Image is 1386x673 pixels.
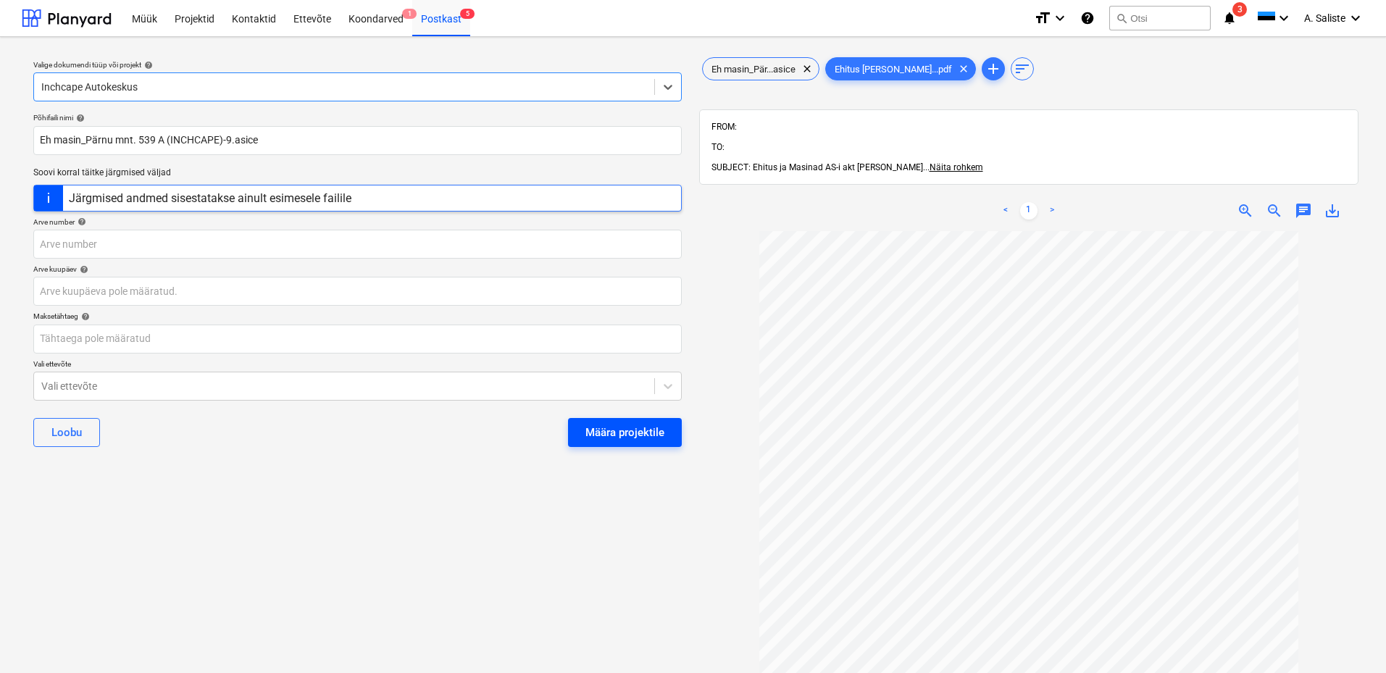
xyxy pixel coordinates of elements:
a: Next page [1043,202,1061,220]
span: 1 [402,9,417,19]
span: zoom_out [1266,202,1283,220]
span: search [1116,12,1127,24]
i: format_size [1034,9,1051,27]
span: help [77,265,88,274]
span: zoom_in [1237,202,1254,220]
div: Maksetähtaeg [33,312,682,321]
span: help [78,312,90,321]
span: Ehitus [PERSON_NAME]...pdf [826,64,961,75]
i: keyboard_arrow_down [1275,9,1293,27]
div: Arve kuupäev [33,264,682,274]
span: chat [1295,202,1312,220]
input: Arve kuupäeva pole määratud. [33,277,682,306]
div: Loobu [51,423,82,442]
div: Järgmised andmed sisestatakse ainult esimesele failile [69,191,351,205]
input: Arve number [33,230,682,259]
div: Ehitus [PERSON_NAME]...pdf [825,57,976,80]
span: SUBJECT: Ehitus ja Masinad AS-i akt [PERSON_NAME] [711,162,923,172]
span: 5 [460,9,475,19]
span: save_alt [1324,202,1341,220]
span: FROM: [711,122,737,132]
span: Eh masin_Pär...asice [703,64,804,75]
div: Arve number [33,217,682,227]
span: clear [798,60,816,78]
div: Valige dokumendi tüüp või projekt [33,60,682,70]
p: Soovi korral täitke järgmised väljad [33,167,682,179]
button: Määra projektile [568,418,682,447]
span: 3 [1232,2,1247,17]
span: clear [955,60,972,78]
button: Otsi [1109,6,1211,30]
i: keyboard_arrow_down [1051,9,1069,27]
span: A. Saliste [1304,12,1345,24]
span: sort [1014,60,1031,78]
div: Määra projektile [585,423,664,442]
span: help [73,114,85,122]
span: Näita rohkem [930,162,983,172]
input: Tähtaega pole määratud [33,325,682,354]
span: add [985,60,1002,78]
span: help [141,61,153,70]
p: Vali ettevõte [33,359,682,372]
i: notifications [1222,9,1237,27]
span: help [75,217,86,226]
input: Põhifaili nimi [33,126,682,155]
iframe: Chat Widget [1314,603,1386,673]
div: Eh masin_Pär...asice [702,57,819,80]
a: Page 1 is your current page [1020,202,1038,220]
a: Previous page [997,202,1014,220]
span: TO: [711,142,725,152]
span: ... [923,162,983,172]
i: Abikeskus [1080,9,1095,27]
i: keyboard_arrow_down [1347,9,1364,27]
button: Loobu [33,418,100,447]
div: Põhifaili nimi [33,113,682,122]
